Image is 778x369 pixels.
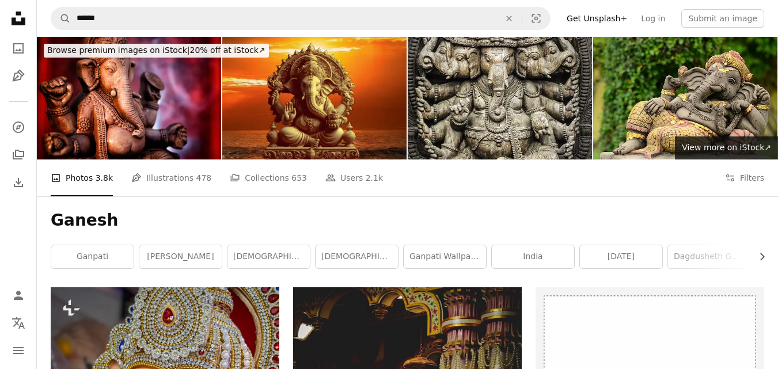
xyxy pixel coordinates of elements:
[47,45,189,55] span: Browse premium images on iStock |
[51,210,764,231] h1: Ganesh
[404,245,486,268] a: ganpati wallpaper
[7,284,30,307] a: Log in / Sign up
[7,171,30,194] a: Download History
[316,245,398,268] a: [DEMOGRAPHIC_DATA]
[7,311,30,334] button: Language
[7,339,30,362] button: Menu
[227,245,310,268] a: [DEMOGRAPHIC_DATA]
[408,37,592,159] img: Lord Ganesha
[47,45,265,55] span: 20% off at iStock ↗
[634,9,672,28] a: Log in
[230,159,307,196] a: Collections 653
[7,37,30,60] a: Photos
[522,7,550,29] button: Visual search
[668,245,750,268] a: dagdusheth ganpati
[366,172,383,184] span: 2.1k
[492,245,574,268] a: india
[580,245,662,268] a: [DATE]
[196,172,212,184] span: 478
[675,136,778,159] a: View more on iStock↗
[593,37,777,159] img: Ganesha.
[681,9,764,28] button: Submit an image
[139,245,222,268] a: [PERSON_NAME]
[37,37,221,159] img: A statue of Ganesha, a deity of India on red background
[131,159,211,196] a: Illustrations 478
[7,116,30,139] a: Explore
[291,172,307,184] span: 653
[7,64,30,88] a: Illustrations
[37,37,276,64] a: Browse premium images on iStock|20% off at iStock↗
[325,159,383,196] a: Users 2.1k
[725,159,764,196] button: Filters
[7,143,30,166] a: Collections
[51,245,134,268] a: ganpati
[682,143,771,152] span: View more on iStock ↗
[496,7,522,29] button: Clear
[752,245,764,268] button: scroll list to the right
[51,7,71,29] button: Search Unsplash
[222,37,407,159] img: Lord Ganesh s Divine Presence on Ganesh Chaturthi
[560,9,634,28] a: Get Unsplash+
[51,7,551,30] form: Find visuals sitewide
